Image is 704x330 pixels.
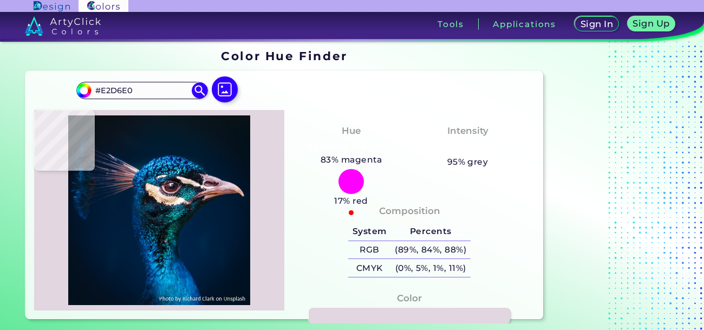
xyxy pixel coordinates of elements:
[221,48,347,64] h1: Color Hue Finder
[582,20,612,28] h5: Sign In
[348,259,390,277] h5: CMYK
[390,223,470,241] h5: Percents
[447,123,488,139] h4: Intensity
[493,20,556,28] h3: Applications
[34,1,70,11] img: ArtyClick Design logo
[92,83,192,98] input: type color..
[40,115,279,305] img: img_pavlin.jpg
[629,17,673,31] a: Sign Up
[348,223,390,241] h5: System
[576,17,617,31] a: Sign In
[390,241,470,259] h5: (89%, 84%, 88%)
[390,259,470,277] h5: (0%, 5%, 1%, 11%)
[634,20,668,28] h5: Sign Up
[447,155,488,169] h5: 95% grey
[397,290,422,306] h4: Color
[212,76,238,102] img: icon picture
[348,241,390,259] h5: RGB
[342,123,361,139] h4: Hue
[25,16,101,36] img: logo_artyclick_colors_white.svg
[316,153,386,167] h5: 83% magenta
[302,140,401,153] h3: Reddish Magenta
[429,140,506,153] h3: Almost None
[192,82,208,99] img: icon search
[379,203,440,219] h4: Composition
[438,20,464,28] h3: Tools
[547,46,683,323] iframe: Advertisement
